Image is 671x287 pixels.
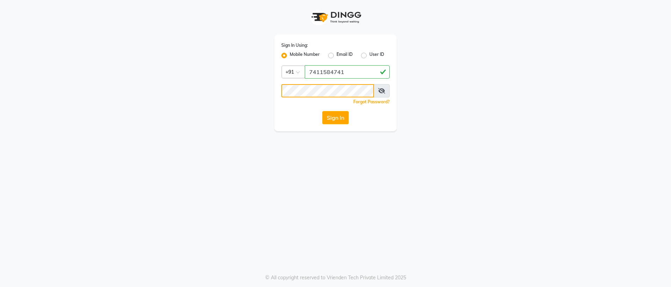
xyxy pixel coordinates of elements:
a: Forgot Password? [353,99,390,104]
button: Sign In [322,111,349,124]
label: User ID [369,51,384,60]
input: Username [305,65,390,79]
label: Sign In Using: [281,42,308,49]
input: Username [281,84,374,97]
img: logo1.svg [308,7,363,28]
label: Email ID [337,51,353,60]
label: Mobile Number [290,51,320,60]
